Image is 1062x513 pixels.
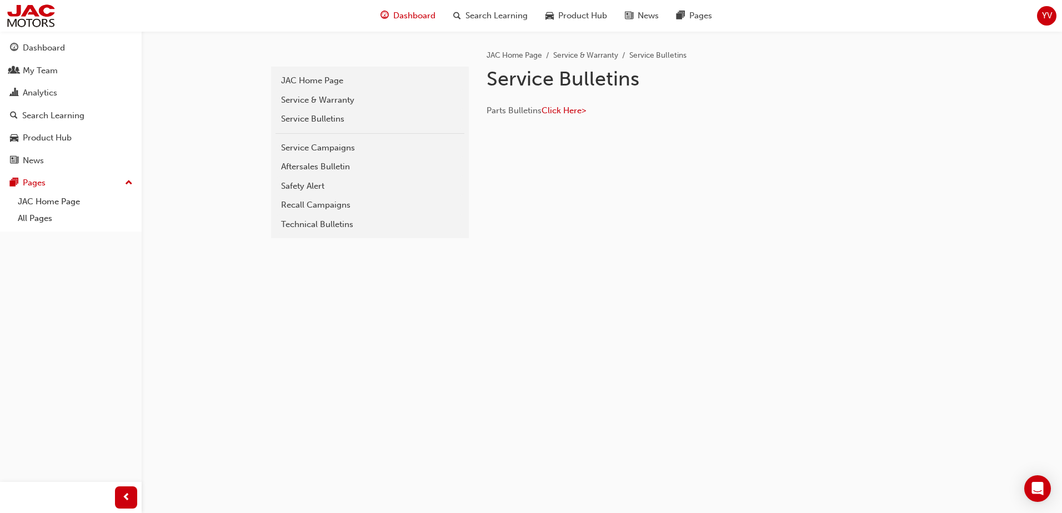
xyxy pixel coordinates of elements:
span: up-icon [125,176,133,190]
a: JAC Home Page [275,71,464,90]
div: Service & Warranty [281,94,459,107]
span: Dashboard [393,9,435,22]
span: search-icon [10,111,18,121]
a: Technical Bulletins [275,215,464,234]
a: pages-iconPages [668,4,721,27]
a: Click Here> [542,105,586,115]
h1: Service Bulletins [487,67,851,91]
button: YV [1037,6,1056,26]
a: car-iconProduct Hub [537,4,616,27]
span: Product Hub [558,9,607,22]
a: Dashboard [4,38,137,58]
div: Pages [23,177,46,189]
span: Parts Bulletins [487,105,542,115]
a: JAC Home Page [487,51,542,60]
span: News [638,9,659,22]
a: JAC Home Page [13,193,137,210]
span: car-icon [10,133,18,143]
span: YV [1042,9,1052,22]
span: Pages [689,9,712,22]
a: news-iconNews [616,4,668,27]
a: guage-iconDashboard [372,4,444,27]
div: Safety Alert [281,180,459,193]
div: Aftersales Bulletin [281,160,459,173]
a: Product Hub [4,128,137,148]
span: news-icon [10,156,18,166]
span: search-icon [453,9,461,23]
a: Service Bulletins [275,109,464,129]
div: Open Intercom Messenger [1024,475,1051,502]
a: Aftersales Bulletin [275,157,464,177]
button: Pages [4,173,137,193]
li: Service Bulletins [629,49,687,62]
div: My Team [23,64,58,77]
div: Service Campaigns [281,142,459,154]
span: Search Learning [465,9,528,22]
a: All Pages [13,210,137,227]
button: DashboardMy TeamAnalyticsSearch LearningProduct HubNews [4,36,137,173]
img: jac-portal [6,3,56,28]
span: people-icon [10,66,18,76]
div: Dashboard [23,42,65,54]
div: News [23,154,44,167]
a: My Team [4,61,137,81]
div: Search Learning [22,109,84,122]
a: Service & Warranty [275,90,464,110]
div: Service Bulletins [281,113,459,125]
a: Recall Campaigns [275,195,464,215]
span: pages-icon [10,178,18,188]
span: guage-icon [10,43,18,53]
div: Product Hub [23,132,72,144]
a: Analytics [4,83,137,103]
a: search-iconSearch Learning [444,4,537,27]
span: prev-icon [122,491,131,505]
span: news-icon [625,9,633,23]
div: Technical Bulletins [281,218,459,231]
div: JAC Home Page [281,74,459,87]
div: Recall Campaigns [281,199,459,212]
a: Service & Warranty [553,51,618,60]
span: chart-icon [10,88,18,98]
span: guage-icon [380,9,389,23]
div: Analytics [23,87,57,99]
span: pages-icon [677,9,685,23]
span: car-icon [545,9,554,23]
a: Search Learning [4,105,137,126]
a: Service Campaigns [275,138,464,158]
a: News [4,150,137,171]
a: Safety Alert [275,177,464,196]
